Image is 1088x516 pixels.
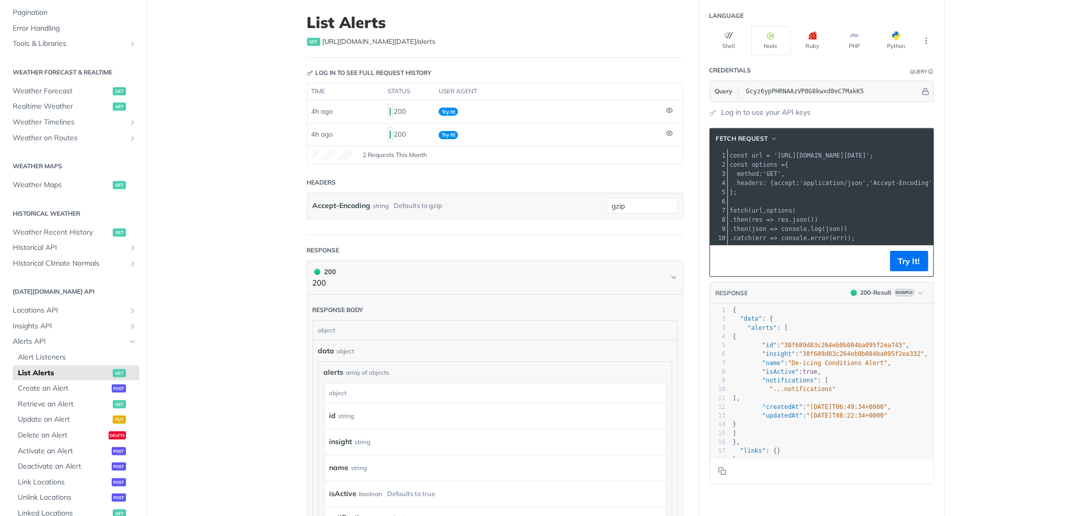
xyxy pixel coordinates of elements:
[762,368,799,375] span: "isActive"
[733,412,888,419] span: :
[733,306,737,314] span: {
[346,368,390,377] div: array of objects
[762,342,777,349] span: "id"
[733,225,748,233] span: then
[8,225,139,240] a: Weather Recent Historyget
[311,107,333,115] span: 4h ago
[307,246,340,255] div: Response
[730,225,848,233] span: . ( . ( ))
[307,68,432,78] div: Log in to see full request history
[307,178,336,187] div: Headers
[710,350,726,358] div: 6
[710,332,726,341] div: 4
[13,350,139,365] a: Alert Listeners
[113,102,126,111] span: get
[730,207,796,214] span: ( , )
[8,99,139,114] a: Realtime Weatherget
[792,216,807,223] span: json
[13,444,139,459] a: Activate an Alertpost
[670,273,678,281] svg: Chevron
[730,207,748,214] span: fetch
[384,84,435,100] th: status
[129,260,137,268] button: Show subpages for Historical Climate Normals
[710,160,727,169] div: 2
[8,68,139,77] h2: Weather Forecast & realtime
[339,408,355,423] div: string
[8,115,139,130] a: Weather TimelinesShow subpages for Weather Timelines
[803,368,818,375] span: true
[394,198,443,213] div: Defaults to gzip
[113,416,126,424] span: put
[730,216,819,223] span: . ( . ())
[730,235,855,242] span: . ( . ( ));
[752,225,767,233] span: json
[763,170,781,177] span: 'GET'
[435,84,663,100] th: user agent
[8,162,139,171] h2: Weather Maps
[324,383,664,403] div: object
[811,235,829,242] span: error
[910,68,928,75] div: Query
[129,306,137,315] button: Show subpages for Locations API
[713,134,781,144] button: fetch Request
[8,319,139,334] a: Insights APIShow subpages for Insights API
[781,225,807,233] span: console
[13,459,139,474] a: Deactivate an Alertpost
[806,403,888,410] span: "[DATE]T06:49:34+0000"
[13,337,126,347] span: Alerts API
[13,397,139,412] a: Retrieve an Alertget
[722,107,811,118] a: Log in to use your API keys
[8,177,139,193] a: Weather Mapsget
[710,26,749,55] button: Shell
[777,216,789,223] span: res
[835,26,874,55] button: PHP
[767,216,774,223] span: =>
[307,38,320,46] span: get
[313,277,336,289] p: 200
[710,234,727,243] div: 10
[788,359,888,367] span: "De-icing Conditions Alert"
[18,415,110,425] span: Update an Alert
[307,13,684,32] h1: List Alerts
[733,421,737,428] span: }
[355,434,371,449] div: string
[737,170,759,177] span: method
[733,377,829,384] span: : [
[710,394,726,403] div: 11
[13,86,110,96] span: Weather Forecast
[733,350,928,357] span: : ,
[8,209,139,218] h2: Historical Weather
[18,399,110,409] span: Retrieve an Alert
[733,235,752,242] span: catch
[733,403,892,410] span: : ,
[922,36,931,45] svg: More ellipsis
[811,225,822,233] span: log
[13,305,126,316] span: Locations API
[833,235,844,242] span: err
[870,179,932,187] span: 'Accept-Encoding'
[313,321,675,340] div: object
[894,289,915,297] span: Example
[740,447,766,454] span: "links"
[752,161,778,168] span: options
[113,228,126,237] span: get
[313,150,353,160] canvas: Line Graph
[129,40,137,48] button: Show subpages for Tools & Libraries
[129,244,137,252] button: Show subpages for Historical API
[752,216,763,223] span: res
[733,456,737,463] span: }
[337,347,355,356] div: object
[710,66,751,75] div: Credentials
[730,161,748,168] span: const
[715,87,733,96] span: Query
[710,359,726,368] div: 7
[390,108,391,116] span: 200
[762,350,795,357] span: "insight"
[113,87,126,95] span: get
[13,23,137,34] span: Error Handling
[861,288,892,297] div: 200 - Result
[751,26,791,55] button: Node
[733,447,781,454] span: : {}
[919,33,934,48] button: More Languages
[311,130,333,138] span: 4h ago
